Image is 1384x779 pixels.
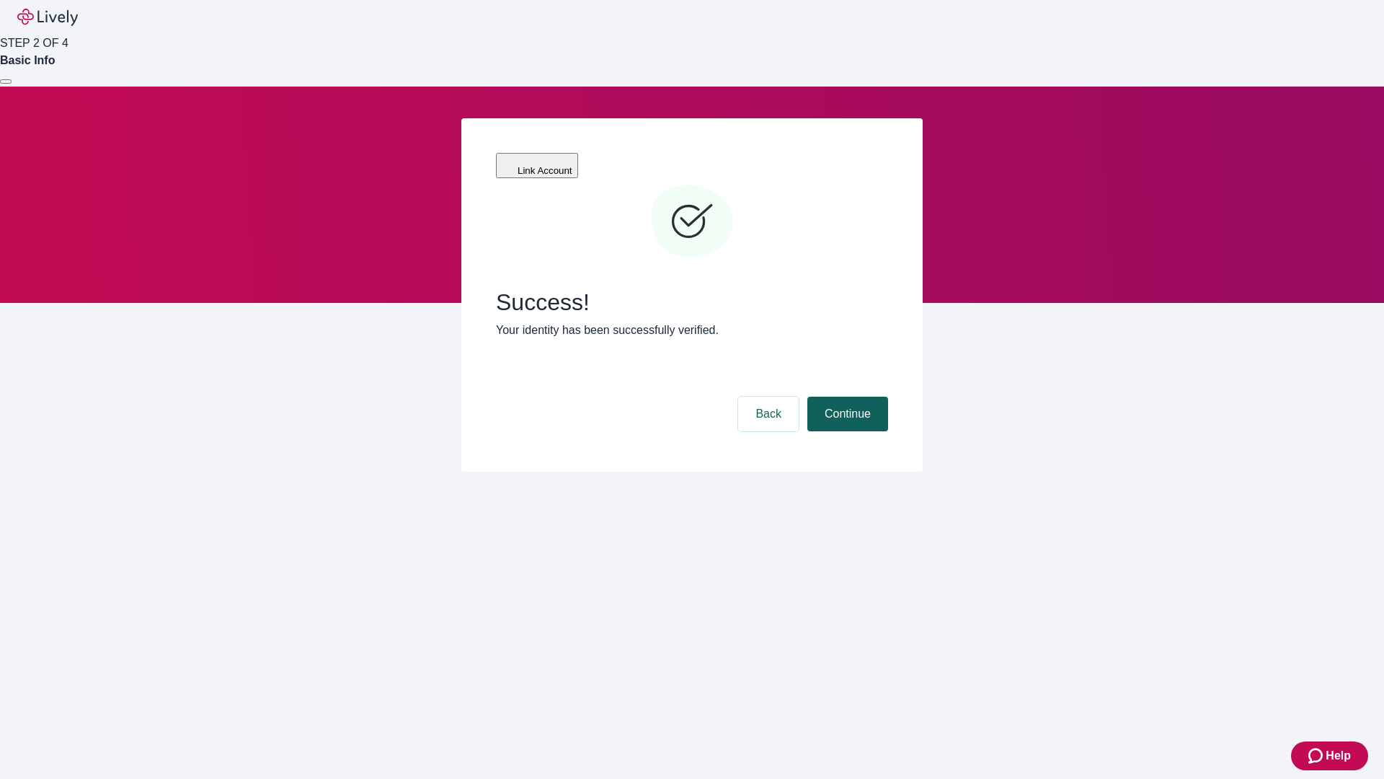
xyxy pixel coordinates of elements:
button: Zendesk support iconHelp [1291,741,1368,770]
button: Back [738,397,799,431]
svg: Checkmark icon [649,179,735,265]
span: Help [1326,747,1351,765]
p: Your identity has been successfully verified. [496,322,888,339]
svg: Zendesk support icon [1308,747,1326,765]
button: Link Account [496,153,578,178]
button: Continue [807,397,888,431]
span: Success! [496,289,888,316]
img: Lively [17,9,78,26]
